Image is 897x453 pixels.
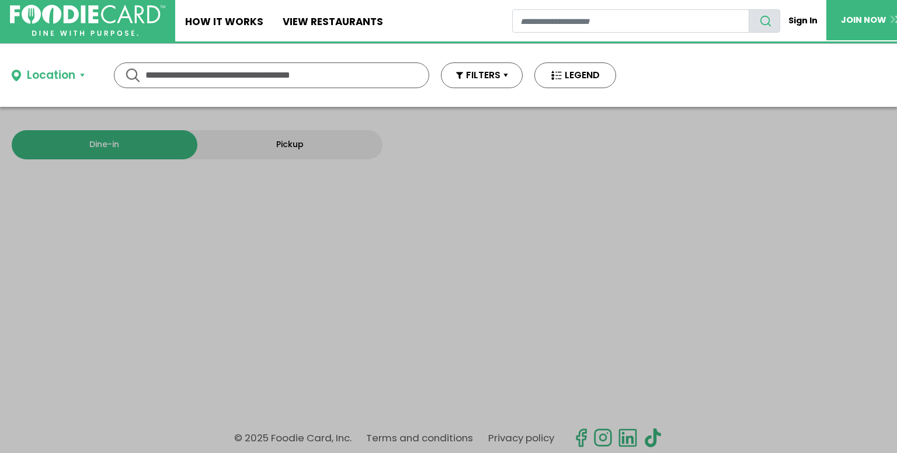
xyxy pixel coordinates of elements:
[512,9,749,33] input: restaurant search
[534,62,616,88] button: LEGEND
[749,9,780,33] button: search
[441,62,523,88] button: FILTERS
[780,9,826,32] a: Sign In
[10,5,165,36] img: FoodieCard; Eat, Drink, Save, Donate
[27,67,75,84] div: Location
[12,67,85,84] button: Location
